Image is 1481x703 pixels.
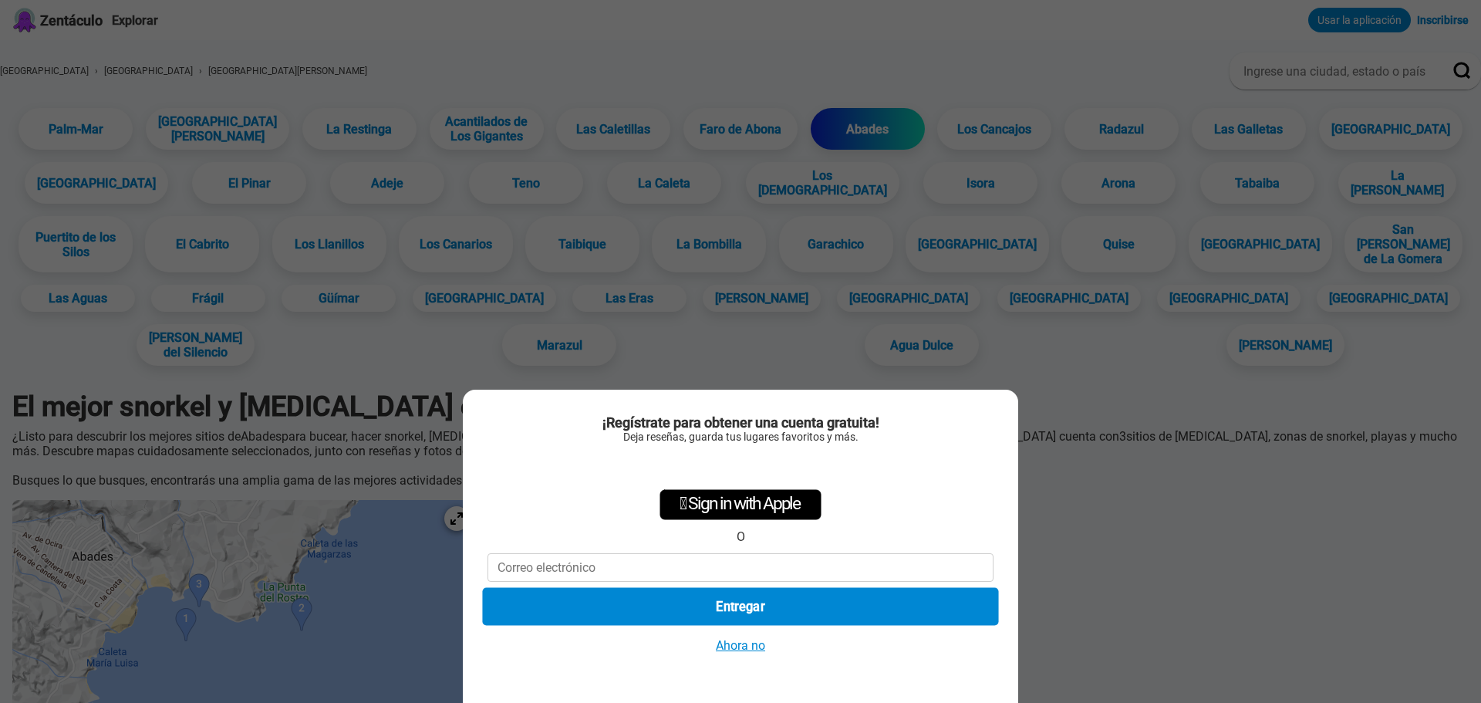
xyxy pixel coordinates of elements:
input: Correo electrónico [487,553,994,582]
font: Deja reseñas, guarda tus lugares favoritos y más. [623,431,859,443]
font: O [737,529,745,544]
button: Ahora no [711,637,770,654]
font: Entregar [716,599,764,613]
font: Ahora no [716,638,765,653]
iframe: Botón Iniciar sesión con Google [647,451,835,485]
div: Iniciar sesión con Apple [660,489,821,520]
button: Entregar [482,588,998,626]
font: ¡Regístrate para obtener una cuenta gratuita! [602,414,879,431]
